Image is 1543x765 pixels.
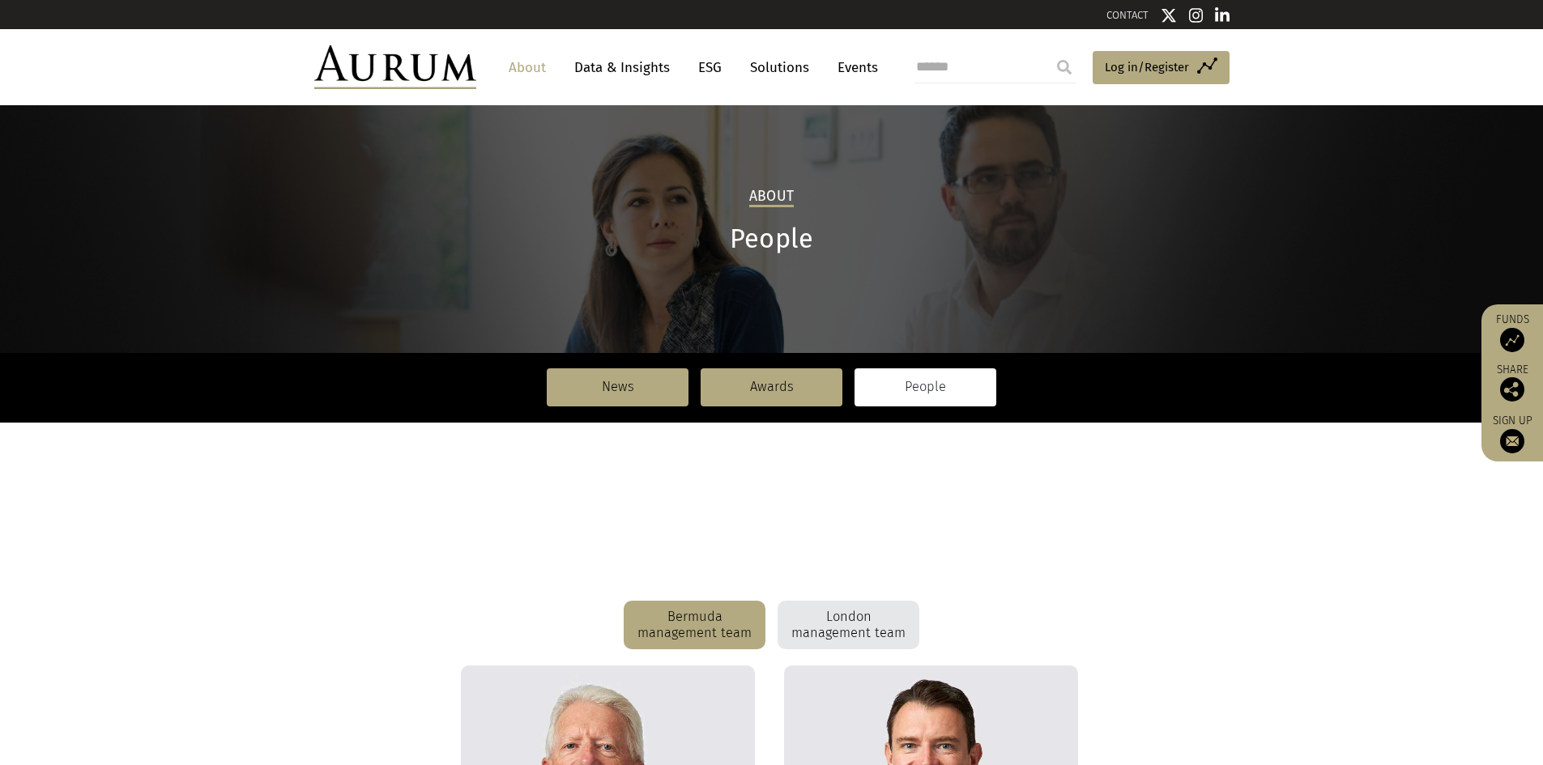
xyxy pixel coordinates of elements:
[829,53,878,83] a: Events
[547,368,688,406] a: News
[314,223,1230,255] h1: People
[1105,57,1189,77] span: Log in/Register
[749,188,794,207] h2: About
[1106,9,1149,21] a: CONTACT
[1490,312,1535,352] a: Funds
[1500,429,1524,453] img: Sign up to our newsletter
[501,53,554,83] a: About
[1048,51,1081,83] input: Submit
[1215,7,1230,23] img: Linkedin icon
[1490,364,1535,402] div: Share
[1161,7,1177,23] img: Twitter icon
[314,45,476,89] img: Aurum
[1500,328,1524,352] img: Access Funds
[742,53,817,83] a: Solutions
[566,53,678,83] a: Data & Insights
[624,601,765,649] div: Bermuda management team
[1490,414,1535,453] a: Sign up
[1189,7,1204,23] img: Instagram icon
[1093,51,1230,85] a: Log in/Register
[1500,377,1524,402] img: Share this post
[690,53,730,83] a: ESG
[701,368,842,406] a: Awards
[778,601,919,649] div: London management team
[855,368,996,406] a: People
